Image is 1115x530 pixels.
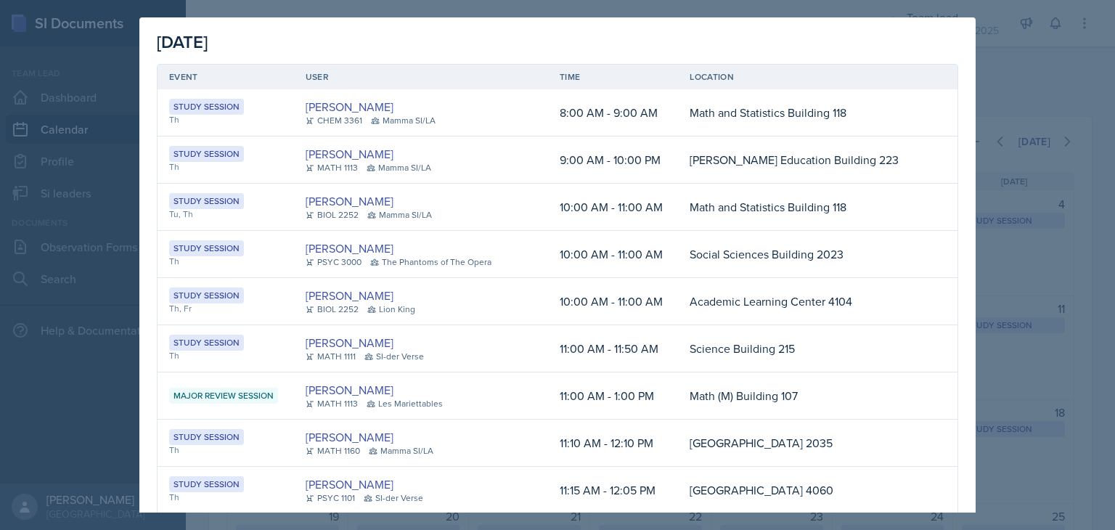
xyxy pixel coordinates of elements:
[169,113,282,126] div: Th
[678,136,934,184] td: [PERSON_NAME] Education Building 223
[548,325,678,372] td: 11:00 AM - 11:50 AM
[306,145,393,163] a: [PERSON_NAME]
[169,240,244,256] div: Study Session
[169,476,244,492] div: Study Session
[678,184,934,231] td: Math and Statistics Building 118
[306,161,358,174] div: MATH 1113
[369,444,433,457] div: Mamma SI/LA
[306,114,362,127] div: CHEM 3361
[678,467,934,514] td: [GEOGRAPHIC_DATA] 4060
[306,287,393,304] a: [PERSON_NAME]
[306,240,393,257] a: [PERSON_NAME]
[169,491,282,504] div: Th
[169,160,282,174] div: Th
[158,65,294,89] th: Event
[157,29,958,55] div: [DATE]
[678,89,934,136] td: Math and Statistics Building 118
[169,99,244,115] div: Study Session
[169,335,244,351] div: Study Session
[169,388,278,404] div: Major Review Session
[371,114,436,127] div: Mamma SI/LA
[169,302,282,315] div: Th, Fr
[367,161,431,174] div: Mamma SI/LA
[370,256,491,269] div: The Phantoms of The Opera
[306,492,355,505] div: PSYC 1101
[548,136,678,184] td: 9:00 AM - 10:00 PM
[169,193,244,209] div: Study Session
[306,476,393,493] a: [PERSON_NAME]
[548,65,678,89] th: Time
[548,184,678,231] td: 10:00 AM - 11:00 AM
[678,420,934,467] td: [GEOGRAPHIC_DATA] 2035
[548,89,678,136] td: 8:00 AM - 9:00 AM
[306,381,393,399] a: [PERSON_NAME]
[678,65,934,89] th: Location
[306,334,393,351] a: [PERSON_NAME]
[306,350,356,363] div: MATH 1111
[678,325,934,372] td: Science Building 215
[169,349,282,362] div: Th
[294,65,548,89] th: User
[306,208,359,221] div: BIOL 2252
[548,278,678,325] td: 10:00 AM - 11:00 AM
[548,372,678,420] td: 11:00 AM - 1:00 PM
[169,255,282,268] div: Th
[367,397,443,410] div: Les Mariettables
[169,288,244,303] div: Study Session
[306,428,393,446] a: [PERSON_NAME]
[169,444,282,457] div: Th
[364,492,423,505] div: SI-der Verse
[306,256,362,269] div: PSYC 3000
[306,444,360,457] div: MATH 1160
[548,420,678,467] td: 11:10 AM - 12:10 PM
[169,146,244,162] div: Study Session
[306,303,359,316] div: BIOL 2252
[678,278,934,325] td: Academic Learning Center 4104
[367,208,432,221] div: Mamma SI/LA
[548,231,678,278] td: 10:00 AM - 11:00 AM
[678,231,934,278] td: Social Sciences Building 2023
[548,467,678,514] td: 11:15 AM - 12:05 PM
[169,208,282,221] div: Tu, Th
[367,303,415,316] div: Lion King
[678,372,934,420] td: Math (M) Building 107
[169,429,244,445] div: Study Session
[306,98,393,115] a: [PERSON_NAME]
[306,192,393,210] a: [PERSON_NAME]
[306,397,358,410] div: MATH 1113
[364,350,424,363] div: SI-der Verse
